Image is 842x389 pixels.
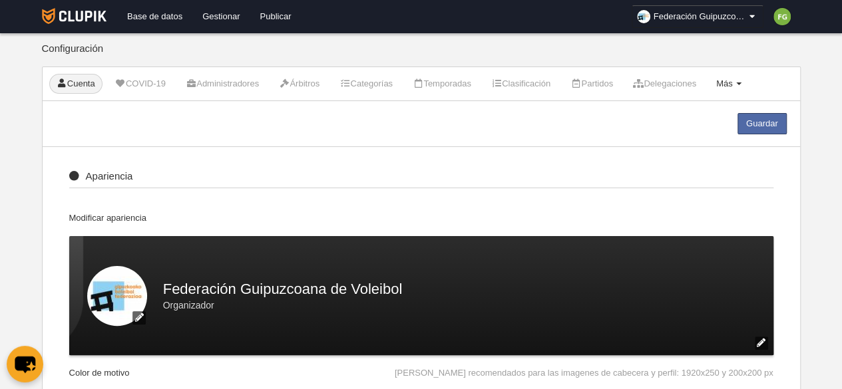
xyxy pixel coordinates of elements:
div: Configuración [42,43,801,66]
img: Oa6jit2xFCnu.30x30.jpg [637,10,650,23]
a: Árbitros [272,74,327,94]
button: chat-button [7,346,43,382]
a: Temporadas [405,74,479,94]
a: Más [709,74,749,94]
span: Más [716,78,733,88]
div: Color de motivo [69,355,143,379]
a: Partidos [563,74,620,94]
a: Administradores [178,74,266,94]
a: Delegaciones [626,74,704,94]
img: c2l6ZT0zMHgzMCZmcz05JnRleHQ9RkcmYmc9N2NiMzQy.png [773,8,791,25]
a: Cuenta [49,74,103,94]
div: [PERSON_NAME] recomendados para las imagenes de cabecera y perfil: 1920x250 y 200x200 px [395,355,773,379]
a: Guardar [737,113,787,134]
div: Modificar apariencia [69,212,773,236]
div: Apariencia [69,171,773,189]
a: Categorías [332,74,400,94]
a: Federación Guipuzcoana de Voleibol [632,5,763,28]
span: Federación Guipuzcoana de Voleibol [654,10,747,23]
a: COVID-19 [108,74,173,94]
img: Clupik [42,8,106,24]
a: Clasificación [484,74,558,94]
